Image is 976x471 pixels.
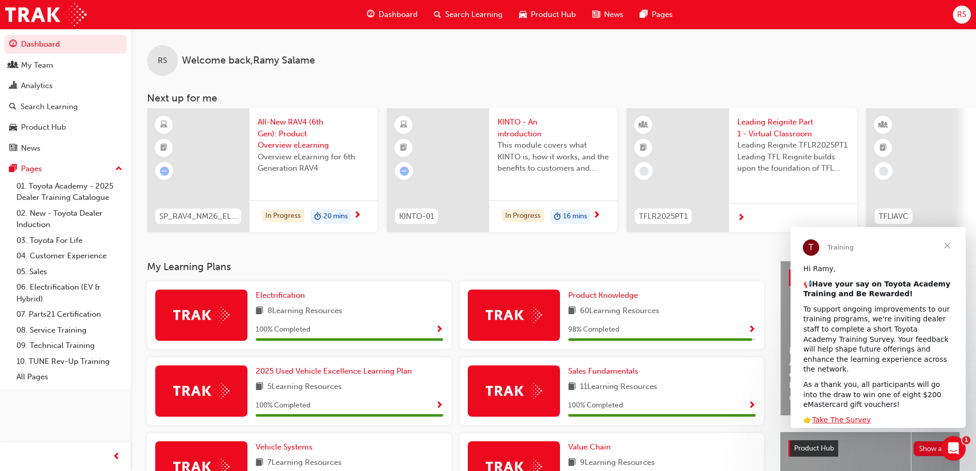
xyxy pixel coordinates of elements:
[880,141,887,155] span: booktick-icon
[9,61,17,70] span: people-icon
[12,178,127,206] a: 01. Toyota Academy - 2025 Dealer Training Catalogue
[791,227,966,428] iframe: Intercom live chat message
[12,248,127,264] a: 04. Customer Experience
[182,55,315,67] span: Welcome back , Ramy Salame
[748,323,756,336] button: Show Progress
[4,76,127,95] a: Analytics
[640,141,647,155] span: booktick-icon
[12,354,127,370] a: 10. TUNE Rev-Up Training
[4,139,127,158] a: News
[592,8,600,21] span: news-icon
[780,261,960,416] a: Latest NewsShow allHelp Shape the Future of Toyota Academy Training and Win an eMastercard!Revolu...
[113,450,120,463] span: prev-icon
[497,139,609,174] span: This module covers what KINTO is, how it works, and the benefits to customers and dealerships.
[359,4,426,25] a: guage-iconDashboard
[147,108,378,232] a: SP_RAV4_NM26_EL01All-New RAV4 (6th Gen): Product Overview eLearningOverview eLearning for 6th Gen...
[639,167,649,176] span: learningRecordVerb_NONE-icon
[256,365,416,377] a: 2025 Used Vehicle Excellence Learning Plan
[256,324,310,336] span: 100 % Completed
[21,59,53,71] div: My Team
[267,457,342,469] span: 7 Learning Resources
[12,306,127,322] a: 07. Parts21 Certification
[748,401,756,411] span: Show Progress
[568,365,642,377] a: Sales Fundamentals
[789,345,951,380] span: Help Shape the Future of Toyota Academy Training and Win an eMastercard!
[256,457,263,469] span: book-icon
[568,291,638,300] span: Product Knowledge
[531,9,576,21] span: Product Hub
[9,103,16,112] span: search-icon
[879,211,908,222] span: TFLIAVC
[913,441,952,456] button: Show all
[4,56,127,75] a: My Team
[21,163,42,175] div: Pages
[435,399,443,412] button: Show Progress
[160,141,168,155] span: booktick-icon
[584,4,632,25] a: news-iconNews
[115,162,122,176] span: up-icon
[323,211,348,222] span: 20 mins
[789,270,951,286] a: Latest NewsShow all
[568,305,576,318] span: book-icon
[12,206,127,233] a: 02. New - Toyota Dealer Induction
[379,9,418,21] span: Dashboard
[5,3,87,26] img: Trak
[4,118,127,137] a: Product Hub
[580,381,657,394] span: 11 Learning Resources
[387,108,617,232] a: KINTO-01KINTO - An introductionThis module covers what KINTO is, how it works, and the benefits t...
[258,151,369,174] span: Overview eLearning for 6th Generation RAV4
[568,324,619,336] span: 98 % Completed
[941,436,966,461] iframe: Intercom live chat
[445,9,503,21] span: Search Learning
[160,118,168,132] span: learningResourceType_ELEARNING-icon
[511,4,584,25] a: car-iconProduct Hub
[879,167,888,176] span: learningRecordVerb_NONE-icon
[9,81,17,91] span: chart-icon
[568,442,611,452] span: Value Chain
[256,305,263,318] span: book-icon
[262,209,304,223] div: In Progress
[4,35,127,54] a: Dashboard
[158,55,167,67] span: RS
[400,118,407,132] span: learningResourceType_ELEARNING-icon
[173,383,230,399] img: Trak
[400,167,409,176] span: learningRecordVerb_ATTEMPT-icon
[9,123,17,132] span: car-icon
[788,440,951,457] a: Product HubShow all
[256,291,305,300] span: Electrification
[4,159,127,178] button: Pages
[737,116,849,139] span: Leading Reignite Part 1 - Virtual Classroom
[4,97,127,116] a: Search Learning
[435,323,443,336] button: Show Progress
[20,101,78,113] div: Search Learning
[354,211,361,220] span: next-icon
[486,383,542,399] img: Trak
[21,80,53,92] div: Analytics
[435,401,443,411] span: Show Progress
[554,210,561,223] span: duration-icon
[9,144,17,153] span: news-icon
[160,167,169,176] span: learningRecordVerb_ATTEMPT-icon
[400,141,407,155] span: booktick-icon
[737,139,849,174] span: Leading Reignite TFLR2025PT1 Leading TFL Reignite builds upon the foundation of TFL Reignite, rea...
[794,444,834,453] span: Product Hub
[12,322,127,338] a: 08. Service Training
[568,441,615,453] a: Value Chain
[604,9,624,21] span: News
[962,436,970,444] span: 1
[627,108,857,232] a: TFLR2025PT1Leading Reignite Part 1 - Virtual ClassroomLeading Reignite TFLR2025PT1 Leading TFL Re...
[640,8,648,21] span: pages-icon
[4,33,127,159] button: DashboardMy TeamAnalyticsSearch LearningProduct HubNews
[21,142,40,154] div: News
[652,9,673,21] span: Pages
[580,457,655,469] span: 9 Learning Resources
